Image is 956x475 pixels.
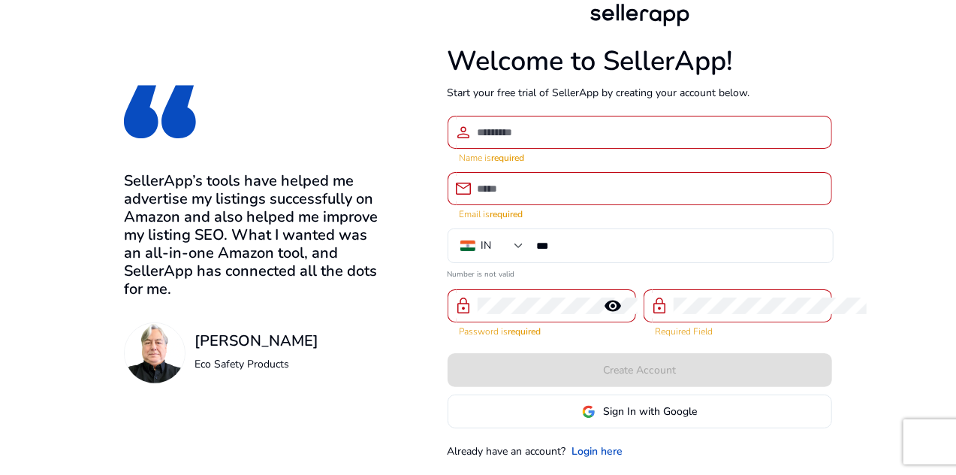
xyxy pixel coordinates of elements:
[455,297,473,315] span: lock
[492,152,525,164] strong: required
[481,237,492,254] div: IN
[603,404,697,419] span: Sign In with Google
[448,45,832,77] h1: Welcome to SellerApp!
[455,123,473,141] span: person
[508,325,541,337] strong: required
[572,443,623,459] a: Login here
[582,405,596,419] img: google-logo.svg
[448,443,566,459] p: Already have an account?
[651,297,669,315] span: lock
[460,205,820,221] mat-error: Email is
[460,322,624,338] mat-error: Password is
[455,180,473,198] span: email
[448,395,832,428] button: Sign In with Google
[460,149,820,165] mat-error: Name is
[124,172,380,298] h3: SellerApp’s tools have helped me advertise my listings successfully on Amazon and also helped me ...
[656,322,820,338] mat-error: Required Field
[195,356,318,372] p: Eco Safety Products
[490,208,523,220] strong: required
[195,332,318,350] h3: [PERSON_NAME]
[596,297,632,315] mat-icon: remove_red_eye
[448,85,832,101] p: Start your free trial of SellerApp by creating your account below.
[448,265,832,280] mat-error: Number is not valid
